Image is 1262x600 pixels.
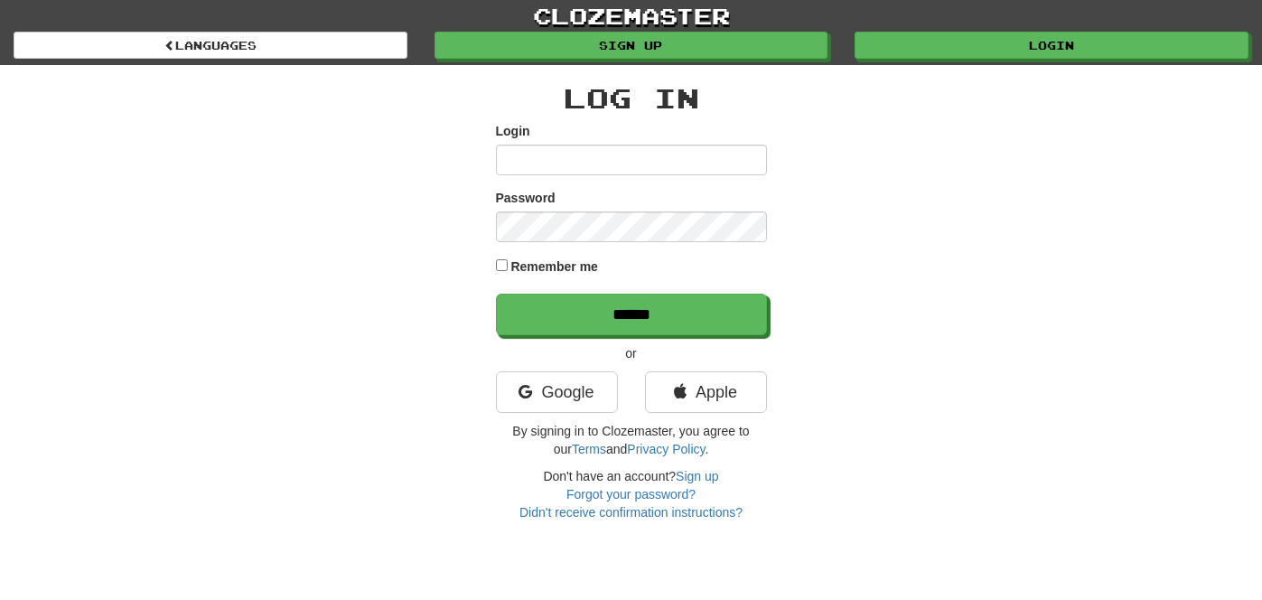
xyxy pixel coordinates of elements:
label: Password [496,189,556,207]
h2: Log In [496,83,767,113]
a: Apple [645,371,767,413]
a: Terms [572,442,606,456]
a: Login [855,32,1248,59]
a: Privacy Policy [627,442,705,456]
div: Don't have an account? [496,467,767,521]
a: Forgot your password? [566,487,696,502]
a: Google [496,371,618,413]
label: Remember me [510,258,598,276]
p: By signing in to Clozemaster, you agree to our and . [496,422,767,458]
a: Didn't receive confirmation instructions? [519,505,743,520]
a: Sign up [676,469,718,483]
p: or [496,344,767,362]
a: Languages [14,32,407,59]
label: Login [496,122,530,140]
a: Sign up [435,32,828,59]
